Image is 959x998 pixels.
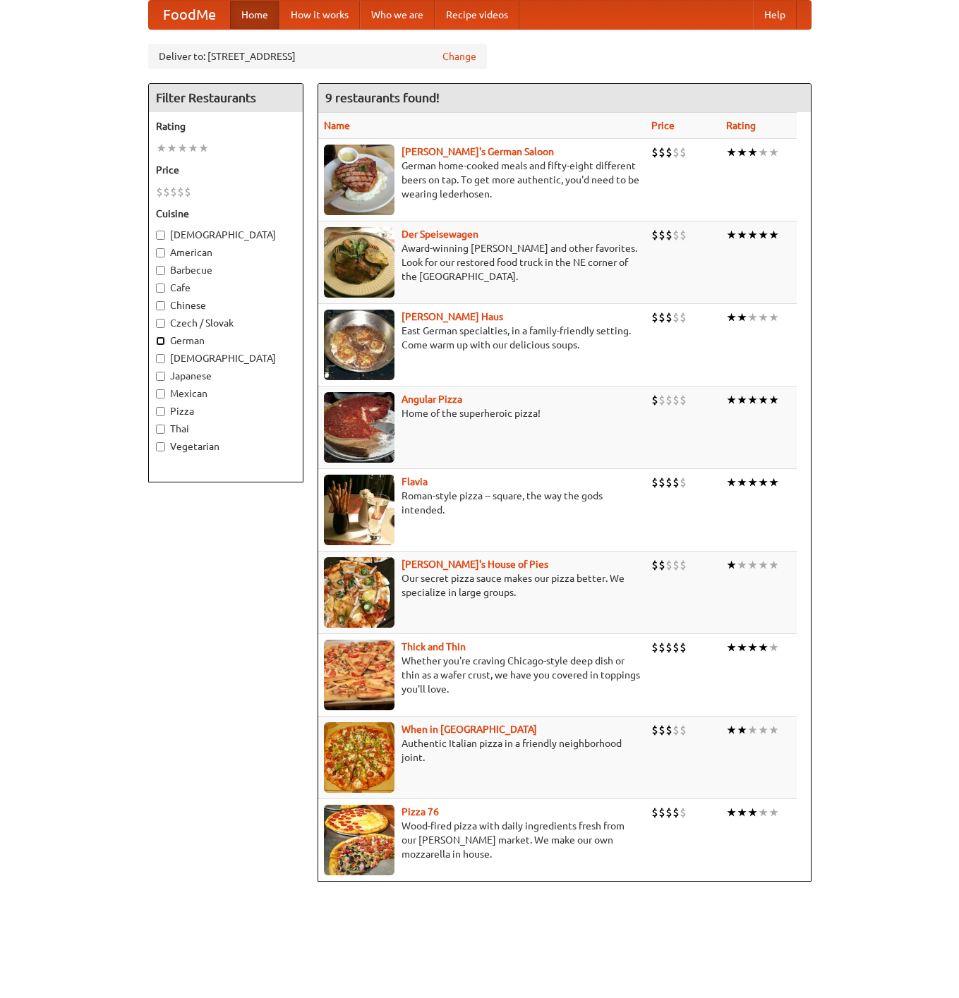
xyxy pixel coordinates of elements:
li: $ [658,557,665,573]
li: $ [672,557,680,573]
li: $ [658,640,665,655]
li: $ [665,805,672,820]
li: ★ [768,640,779,655]
li: ★ [758,310,768,325]
li: ★ [726,557,737,573]
li: ★ [726,392,737,408]
img: thick.jpg [324,640,394,710]
li: ★ [737,227,747,243]
h5: Rating [156,119,296,133]
li: $ [170,184,177,200]
li: $ [680,392,687,408]
li: $ [651,805,658,820]
li: ★ [768,475,779,490]
li: $ [658,805,665,820]
label: [DEMOGRAPHIC_DATA] [156,228,296,242]
h4: Filter Restaurants [149,84,303,112]
li: ★ [747,475,758,490]
li: ★ [726,227,737,243]
li: ★ [768,805,779,820]
li: ★ [726,310,737,325]
label: Mexican [156,387,296,401]
li: $ [177,184,184,200]
img: wheninrome.jpg [324,722,394,793]
a: Pizza 76 [402,806,439,817]
label: German [156,334,296,348]
li: $ [672,145,680,160]
li: $ [651,640,658,655]
label: American [156,245,296,260]
a: Help [753,1,797,29]
li: ★ [747,640,758,655]
a: When in [GEOGRAPHIC_DATA] [402,724,537,735]
a: Who we are [360,1,435,29]
li: ★ [768,310,779,325]
a: Price [651,120,675,131]
a: Recipe videos [435,1,519,29]
b: Der Speisewagen [402,229,478,240]
li: $ [658,722,665,738]
li: $ [658,145,665,160]
li: ★ [737,392,747,408]
li: ★ [737,722,747,738]
p: Roman-style pizza -- square, the way the gods intended. [324,489,640,517]
li: ★ [758,722,768,738]
label: Cafe [156,281,296,295]
li: $ [665,310,672,325]
li: ★ [737,557,747,573]
li: ★ [726,805,737,820]
li: $ [665,640,672,655]
li: $ [672,227,680,243]
li: $ [680,640,687,655]
a: Angular Pizza [402,394,462,405]
li: $ [184,184,191,200]
li: $ [665,145,672,160]
img: angular.jpg [324,392,394,463]
li: ★ [758,805,768,820]
input: Japanese [156,372,165,381]
li: ★ [768,145,779,160]
li: ★ [747,722,758,738]
b: Flavia [402,476,428,487]
li: ★ [726,145,737,160]
li: ★ [156,140,167,156]
p: Authentic Italian pizza in a friendly neighborhood joint. [324,736,640,765]
p: East German specialties, in a family-friendly setting. Come warm up with our delicious soups. [324,324,640,352]
li: ★ [758,557,768,573]
li: $ [651,722,658,738]
input: Vegetarian [156,442,165,451]
li: $ [672,310,680,325]
h5: Price [156,163,296,177]
label: Chinese [156,298,296,312]
li: $ [658,310,665,325]
li: $ [672,722,680,738]
label: Barbecue [156,263,296,277]
li: $ [651,145,658,160]
a: Thick and Thin [402,641,466,652]
li: $ [680,557,687,573]
a: [PERSON_NAME] Haus [402,311,503,322]
li: $ [658,227,665,243]
li: $ [680,722,687,738]
a: How it works [279,1,360,29]
li: $ [658,475,665,490]
a: Name [324,120,350,131]
div: Deliver to: [STREET_ADDRESS] [148,44,487,69]
li: ★ [747,310,758,325]
li: ★ [758,145,768,160]
li: $ [156,184,163,200]
li: ★ [177,140,188,156]
input: Czech / Slovak [156,319,165,328]
li: ★ [737,145,747,160]
li: ★ [747,227,758,243]
p: Home of the superheroic pizza! [324,406,640,420]
li: $ [651,310,658,325]
label: Vegetarian [156,439,296,454]
li: ★ [747,805,758,820]
li: $ [665,722,672,738]
p: Award-winning [PERSON_NAME] and other favorites. Look for our restored food truck in the NE corne... [324,241,640,284]
a: [PERSON_NAME]'s House of Pies [402,559,548,570]
li: $ [665,392,672,408]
